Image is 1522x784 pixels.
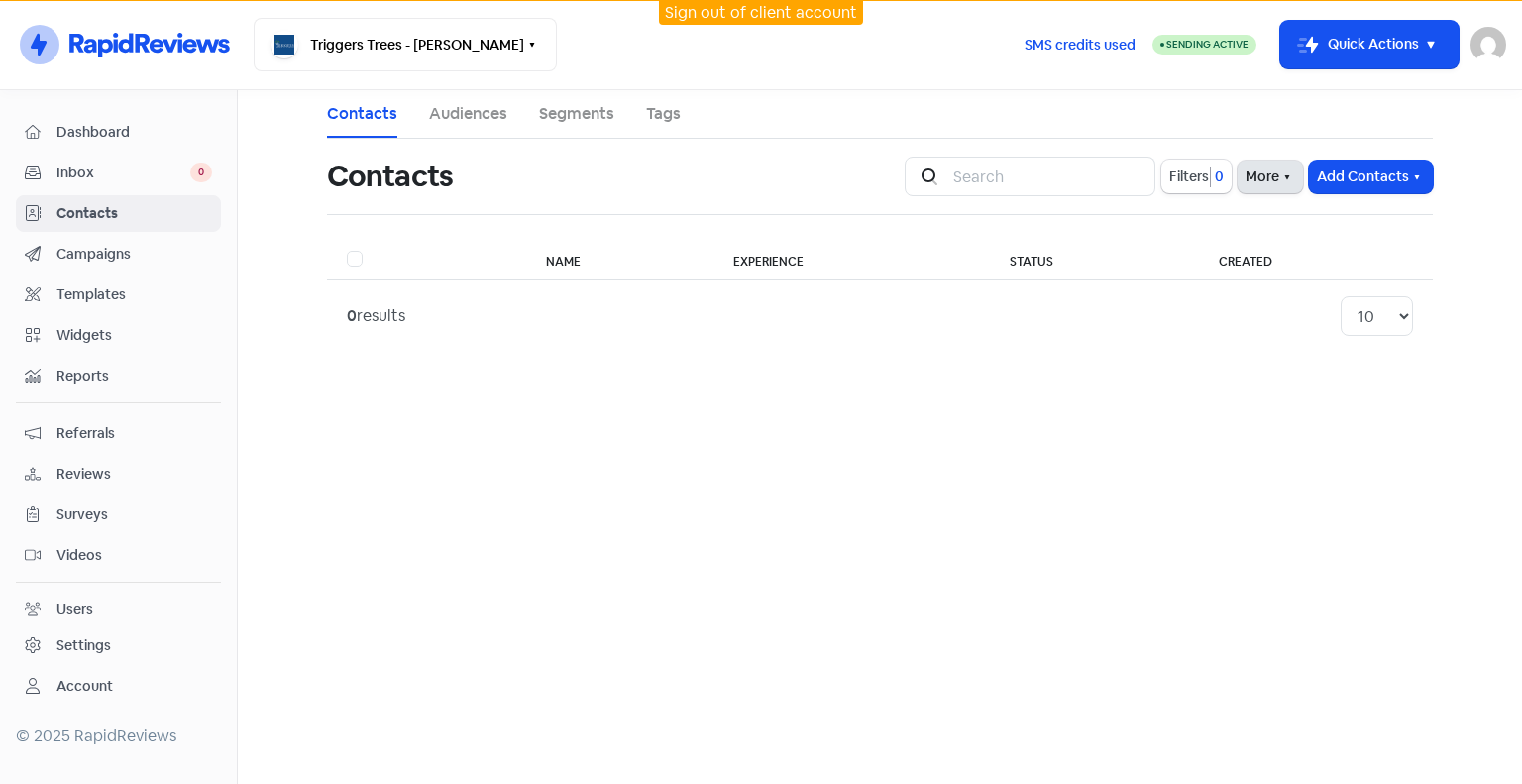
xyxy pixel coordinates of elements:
span: Referrals [56,423,212,444]
span: Campaigns [56,244,212,265]
th: Created [1199,239,1433,280]
button: Triggers Trees - [PERSON_NAME] [254,18,557,71]
span: Widgets [56,325,212,346]
a: Reports [16,358,221,394]
th: Name [526,239,713,280]
span: Sending Active [1166,38,1249,51]
a: Tags [646,102,681,126]
button: Add Contacts [1309,161,1433,193]
h1: Contacts [327,145,453,208]
a: Segments [539,102,614,126]
input: Search [941,157,1155,196]
button: More [1238,161,1303,193]
a: SMS credits used [1008,33,1152,54]
span: Dashboard [56,122,212,143]
a: Sending Active [1152,33,1256,56]
a: Audiences [429,102,507,126]
span: Contacts [56,203,212,224]
a: Settings [16,627,221,664]
span: Templates [56,284,212,305]
th: Status [990,239,1199,280]
div: Settings [56,635,111,656]
span: 0 [1211,167,1224,187]
a: Account [16,668,221,705]
a: Sign out of client account [665,2,857,23]
span: Reports [56,366,212,387]
span: Inbox [56,163,190,183]
span: Videos [56,545,212,566]
a: Users [16,591,221,627]
a: Inbox 0 [16,155,221,191]
a: Contacts [16,195,221,232]
span: Surveys [56,504,212,525]
a: Surveys [16,497,221,533]
a: Campaigns [16,236,221,273]
img: User [1470,27,1506,62]
button: Quick Actions [1280,21,1459,68]
button: Filters0 [1161,160,1232,193]
a: Templates [16,277,221,313]
a: Reviews [16,456,221,493]
span: SMS credits used [1025,35,1136,56]
strong: 0 [347,305,357,326]
a: Videos [16,537,221,574]
div: Users [56,599,93,619]
span: 0 [190,163,212,182]
a: Widgets [16,317,221,354]
div: Account [56,676,113,697]
a: Dashboard [16,114,221,151]
span: Filters [1169,167,1209,187]
div: results [347,304,405,328]
th: Experience [713,239,990,280]
a: Referrals [16,415,221,452]
span: Reviews [56,464,212,485]
a: Contacts [327,102,397,126]
div: © 2025 RapidReviews [16,725,221,748]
